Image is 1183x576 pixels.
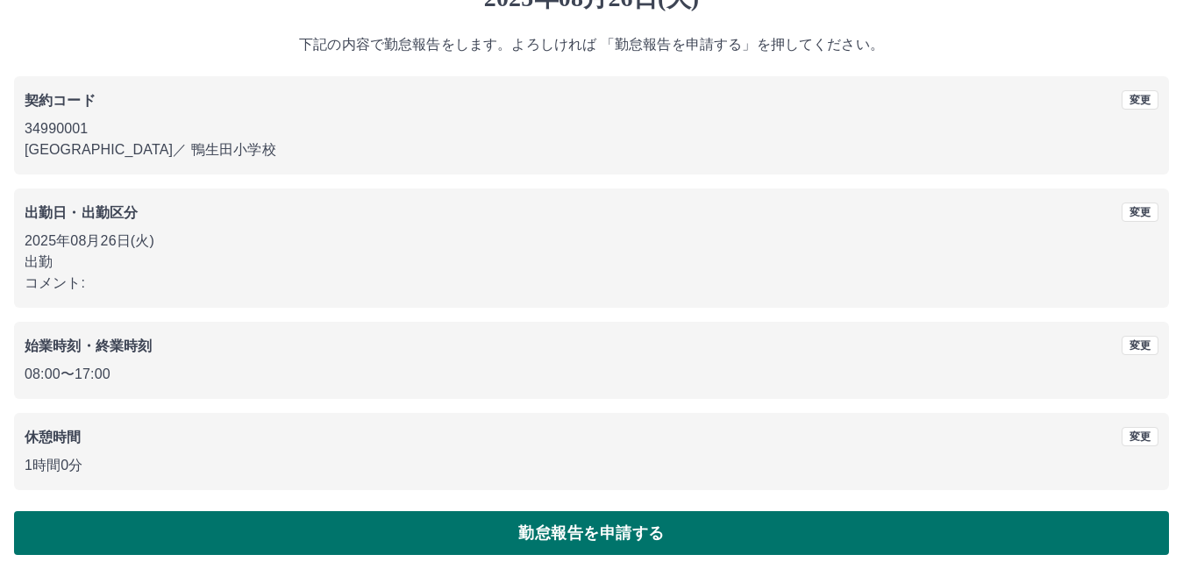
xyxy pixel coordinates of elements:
button: 勤怠報告を申請する [14,511,1169,555]
button: 変更 [1122,427,1158,446]
p: 34990001 [25,118,1158,139]
button: 変更 [1122,203,1158,222]
button: 変更 [1122,336,1158,355]
p: 下記の内容で勤怠報告をします。よろしければ 「勤怠報告を申請する」を押してください。 [14,34,1169,55]
p: 2025年08月26日(火) [25,231,1158,252]
b: 出勤日・出勤区分 [25,205,138,220]
p: [GEOGRAPHIC_DATA] ／ 鴨生田小学校 [25,139,1158,160]
p: 出勤 [25,252,1158,273]
b: 始業時刻・終業時刻 [25,338,152,353]
button: 変更 [1122,90,1158,110]
b: 契約コード [25,93,96,108]
p: コメント: [25,273,1158,294]
p: 1時間0分 [25,455,1158,476]
b: 休憩時間 [25,430,82,444]
p: 08:00 〜 17:00 [25,364,1158,385]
